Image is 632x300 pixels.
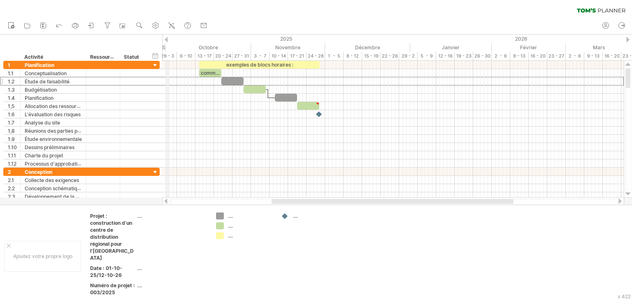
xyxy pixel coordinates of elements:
[355,44,380,51] font: Décembre
[8,185,15,192] font: 2.2
[8,95,15,101] font: 1.4
[456,53,472,59] font: 19 - 23
[25,120,60,126] font: Analyse du site
[587,53,599,59] font: 9 - 13
[8,152,16,159] font: 1.11
[25,95,53,101] font: Planification
[495,53,507,59] font: 2 - 6
[290,53,304,59] font: 17 - 21
[8,87,15,93] font: 1.3
[254,53,266,59] font: 3 - 7
[438,53,453,59] font: 12 - 16
[124,54,139,60] font: Statut
[8,78,14,85] font: 1.2
[137,213,142,219] font: ....
[25,78,70,85] font: Étude de faisabilité
[569,53,581,59] font: 2 - 6
[161,53,174,59] font: 29 - 3
[593,44,605,51] font: Mars
[8,120,14,126] font: 1.7
[442,44,460,51] font: Janvier
[280,36,292,42] font: 2025
[325,43,410,52] div: Décembre 2025
[25,103,85,109] font: Allocation des ressources
[8,70,14,76] font: 1.1
[25,87,57,93] font: Budgétisation
[275,44,300,51] font: Novembre
[162,44,188,51] font: Septembre
[228,233,233,239] font: ....
[604,53,620,59] font: 16 - 20
[520,44,537,51] font: Février
[180,53,192,59] font: 6 - 10
[402,53,415,59] font: 29 - 2
[272,53,286,59] font: 10 - 14
[25,62,54,68] font: Planification
[228,223,233,229] font: ....
[8,144,17,150] font: 1.10
[201,70,229,76] font: commencer
[25,193,102,200] font: Développement de la conception
[197,53,211,59] font: 13 - 17
[8,111,15,118] font: 1.6
[25,136,82,142] font: Étude environnementale
[90,213,134,261] font: Projet : construction d'un centre de distribution régional pour l'[GEOGRAPHIC_DATA]
[25,70,67,76] font: Conceptualisation
[515,36,527,42] font: 2026
[364,53,379,59] font: 15 - 19
[530,53,546,59] font: 16 - 20
[90,282,135,295] font: Numéro de projet : 003/2025
[137,265,142,271] font: ....
[8,136,15,142] font: 1.9
[308,53,324,59] font: 24 - 28
[8,169,11,175] font: 2
[25,111,81,118] font: L'évaluation des risques
[346,53,359,59] font: 8 - 12
[8,194,15,200] font: 2.3
[90,53,116,60] font: Ressource
[492,43,566,52] div: Février 2026
[548,53,564,59] font: 23 - 27
[293,213,298,219] font: ....
[25,160,83,167] font: Processus d'approbation
[25,152,63,159] font: Charte du projet
[166,43,251,52] div: Octobre 2025
[382,53,398,59] font: 22 - 26
[410,43,492,52] div: Janvier 2026
[215,53,231,59] font: 20 - 24
[199,44,218,51] font: Octobre
[8,62,10,68] font: 1
[25,177,79,183] font: Collecte des exigences
[474,53,490,59] font: 26 - 30
[25,144,74,150] font: Dessins préliminaires
[25,185,83,192] font: Conception schématique
[13,253,72,259] font: Ajoutez votre propre logo
[90,265,122,278] font: Date : 01-10-25/12-10-26
[618,293,631,300] font: v 422
[228,213,233,219] font: ....
[8,103,14,109] font: 1,5
[251,43,325,52] div: Novembre 2025
[8,161,16,167] font: 1.12
[25,169,52,175] font: Conception
[234,53,249,59] font: 27 - 31
[8,177,14,183] font: 2.1
[24,54,43,60] font: Activité
[25,127,98,134] font: Réunions des parties prenantes
[137,282,142,288] font: ....
[513,53,525,59] font: 9 - 13
[8,128,15,134] font: 1,8
[226,62,293,68] font: exemples de blocs horaires :
[328,53,340,59] font: 1 - 5
[421,53,433,59] font: 5 - 9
